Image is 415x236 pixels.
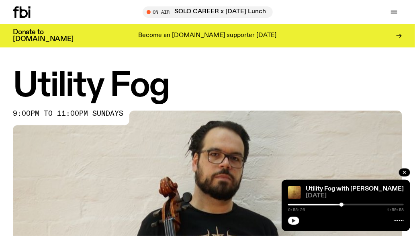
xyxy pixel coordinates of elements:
[288,208,305,212] span: 0:55:26
[288,186,301,199] img: Cover for EYDN's single "Gold"
[13,70,402,103] h1: Utility Fog
[13,111,123,117] span: 9:00pm to 11:00pm sundays
[306,193,404,199] span: [DATE]
[143,6,273,18] button: On AirSOLO CAREER x [DATE] Lunch
[306,186,404,192] a: Utility Fog with [PERSON_NAME]
[139,32,277,39] p: Become an [DOMAIN_NAME] supporter [DATE]
[13,29,74,43] h3: Donate to [DOMAIN_NAME]
[387,208,404,212] span: 1:59:58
